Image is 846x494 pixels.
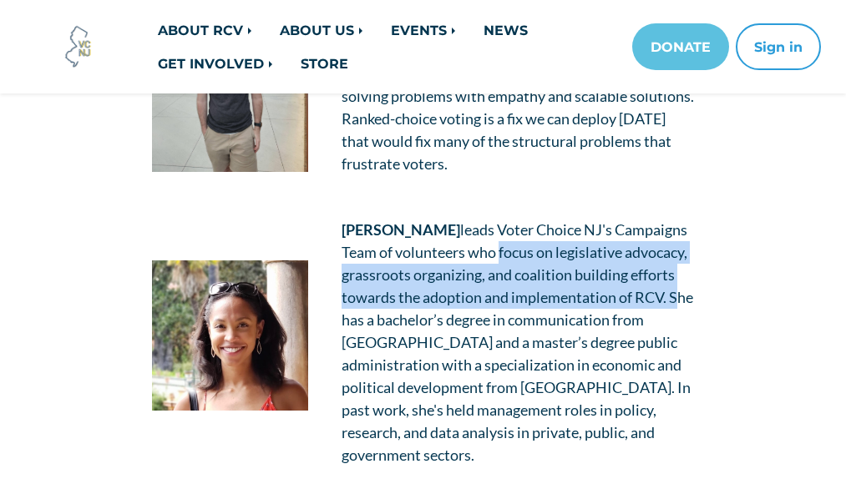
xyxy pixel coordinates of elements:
a: NEWS [470,13,541,47]
button: Sign in or sign up [736,23,821,70]
strong: [PERSON_NAME] [342,220,460,239]
span: leads Voter Choice NJ's Campaigns Team of volunteers who focus on legislative advocacy, grassroot... [342,220,693,464]
img: Voter Choice NJ [56,24,101,69]
nav: Main navigation [144,13,803,80]
a: ABOUT RCV [144,13,266,47]
a: DONATE [632,23,729,70]
a: ABOUT US [266,13,377,47]
a: EVENTS [377,13,470,47]
a: GET INVOLVED [144,47,287,80]
a: STORE [287,47,362,80]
